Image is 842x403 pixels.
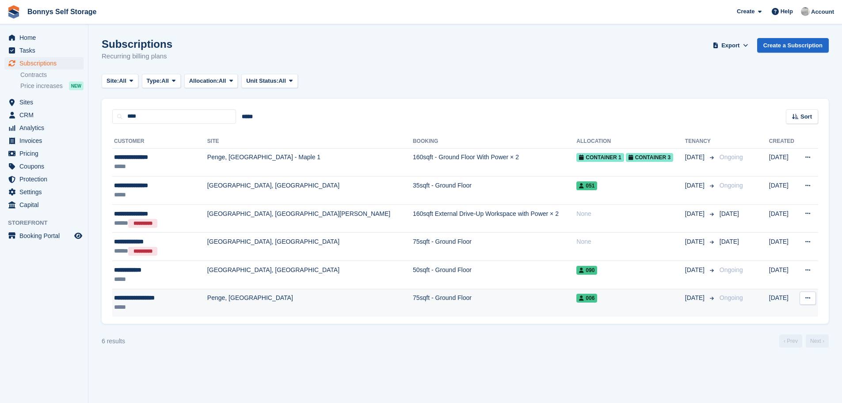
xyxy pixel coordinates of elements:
span: Booking Portal [19,230,72,242]
span: [DATE] [720,210,739,217]
span: Protection [19,173,72,185]
td: [DATE] [769,233,797,261]
span: Allocation: [189,77,219,85]
span: Type: [147,77,162,85]
td: [GEOGRAPHIC_DATA], [GEOGRAPHIC_DATA] [207,177,413,205]
span: Container 1 [576,153,624,162]
span: Ongoing [720,182,743,189]
span: [DATE] [685,181,706,190]
span: Subscriptions [19,57,72,69]
p: Recurring billing plans [102,51,172,61]
div: NEW [69,81,84,90]
a: menu [4,134,84,147]
span: Container 3 [626,153,673,162]
a: menu [4,230,84,242]
td: [GEOGRAPHIC_DATA], [GEOGRAPHIC_DATA] [207,261,413,289]
span: Price increases [20,82,63,90]
td: [DATE] [769,177,797,205]
span: All [119,77,126,85]
a: menu [4,96,84,108]
td: Penge, [GEOGRAPHIC_DATA] [207,289,413,317]
a: Preview store [73,230,84,241]
button: Type: All [142,74,181,88]
a: menu [4,31,84,44]
td: 160sqft - Ground Floor With Power × 2 [413,148,576,177]
a: Previous [779,334,802,348]
td: [DATE] [769,204,797,233]
th: Booking [413,134,576,149]
span: Storefront [8,219,88,227]
span: Analytics [19,122,72,134]
img: James Bonny [801,7,810,16]
img: stora-icon-8386f47178a22dfd0bd8f6a31ec36ba5ce8667c1dd55bd0f319d3a0aa187defe.svg [7,5,20,19]
td: 75sqft - Ground Floor [413,289,576,317]
span: [DATE] [685,293,706,303]
span: [DATE] [685,265,706,275]
span: Unit Status: [246,77,278,85]
th: Created [769,134,797,149]
nav: Page [777,334,831,348]
span: CRM [19,109,72,121]
span: Site: [107,77,119,85]
th: Tenancy [685,134,716,149]
span: 090 [576,266,597,275]
td: 75sqft - Ground Floor [413,233,576,261]
button: Export [711,38,750,53]
span: Home [19,31,72,44]
button: Allocation: All [184,74,238,88]
td: [GEOGRAPHIC_DATA], [GEOGRAPHIC_DATA][PERSON_NAME] [207,204,413,233]
td: [GEOGRAPHIC_DATA], [GEOGRAPHIC_DATA] [207,233,413,261]
span: Create [737,7,754,16]
span: Ongoing [720,294,743,301]
span: All [278,77,286,85]
button: Site: All [102,74,138,88]
span: Tasks [19,44,72,57]
span: Coupons [19,160,72,173]
th: Customer [112,134,207,149]
a: menu [4,109,84,121]
div: None [576,209,685,219]
th: Site [207,134,413,149]
span: [DATE] [685,153,706,162]
span: Ongoing [720,154,743,161]
span: Sites [19,96,72,108]
span: Settings [19,186,72,198]
a: Bonnys Self Storage [24,4,100,19]
td: [DATE] [769,261,797,289]
span: 006 [576,294,597,303]
a: menu [4,186,84,198]
span: Invoices [19,134,72,147]
td: [DATE] [769,148,797,177]
a: Next [806,334,829,348]
th: Allocation [576,134,685,149]
span: Help [781,7,793,16]
span: All [219,77,226,85]
span: All [161,77,169,85]
td: Penge, [GEOGRAPHIC_DATA] - Maple 1 [207,148,413,177]
span: Ongoing [720,266,743,273]
span: Sort [800,112,812,121]
span: [DATE] [720,238,739,245]
a: menu [4,57,84,69]
div: 6 results [102,337,125,346]
td: 50sqft - Ground Floor [413,261,576,289]
span: Account [811,8,834,16]
h1: Subscriptions [102,38,172,50]
a: menu [4,147,84,160]
span: [DATE] [685,209,706,219]
button: Unit Status: All [241,74,297,88]
a: menu [4,44,84,57]
a: menu [4,160,84,173]
span: Pricing [19,147,72,160]
a: menu [4,122,84,134]
span: 051 [576,181,597,190]
td: 160sqft External Drive-Up Workspace with Power × 2 [413,204,576,233]
td: 35sqft - Ground Floor [413,177,576,205]
a: Price increases NEW [20,81,84,91]
td: [DATE] [769,289,797,317]
span: Capital [19,199,72,211]
a: menu [4,173,84,185]
span: [DATE] [685,237,706,246]
a: Contracts [20,71,84,79]
span: Export [721,41,739,50]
